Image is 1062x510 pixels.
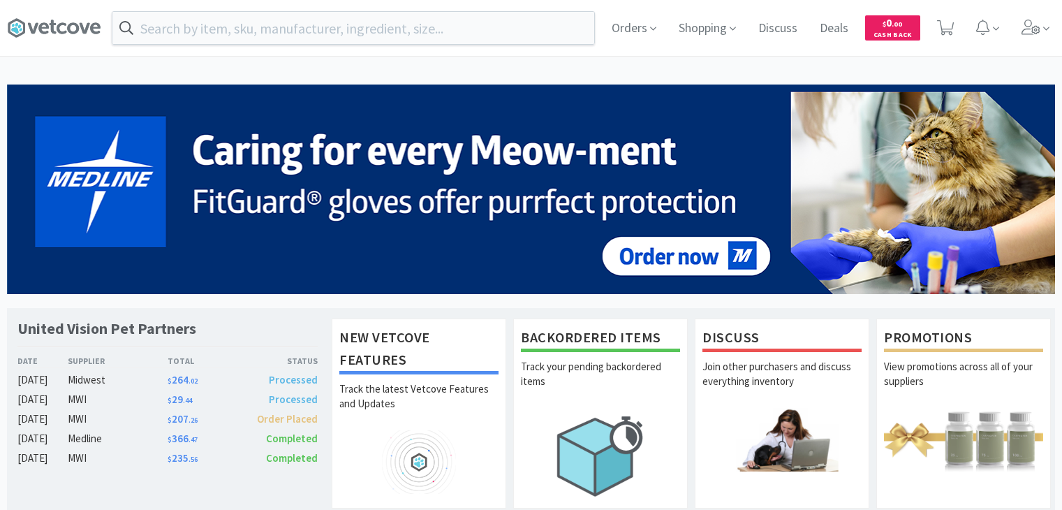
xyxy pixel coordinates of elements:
span: Processed [269,393,318,406]
span: . 47 [189,435,198,444]
div: [DATE] [17,430,68,447]
input: Search by item, sku, manufacturer, ingredient, size... [112,12,594,44]
span: $ [168,435,172,444]
p: View promotions across all of your suppliers [884,359,1043,408]
div: MWI [68,450,168,467]
span: . 44 [183,396,192,405]
p: Track your pending backordered items [521,359,680,408]
span: 264 [168,373,198,386]
img: hero_backorders.png [521,408,680,504]
p: Join other purchasers and discuss everything inventory [702,359,862,408]
div: MWI [68,411,168,428]
a: [DATE]MWI$29.44Processed [17,391,318,408]
img: 5b85490d2c9a43ef9873369d65f5cc4c_481.png [7,85,1055,294]
div: [DATE] [17,391,68,408]
span: Processed [269,373,318,386]
a: Discuss [753,22,803,35]
span: . 56 [189,455,198,464]
div: Date [17,354,68,367]
span: Cash Back [873,31,912,41]
div: Status [242,354,318,367]
span: . 00 [892,20,902,29]
a: [DATE]MWI$207.26Order Placed [17,411,318,428]
h1: New Vetcove Features [339,326,499,374]
img: hero_feature_roadmap.png [339,430,499,494]
span: 0 [883,16,902,29]
span: $ [168,416,172,425]
span: . 26 [189,416,198,425]
div: Total [168,354,243,367]
span: $ [883,20,886,29]
div: [DATE] [17,411,68,428]
div: Medline [68,430,168,447]
img: hero_promotions.png [884,408,1043,472]
span: $ [168,455,172,464]
span: Completed [266,451,318,465]
div: MWI [68,391,168,408]
a: [DATE]MWI$235.56Completed [17,450,318,467]
span: $ [168,396,172,405]
div: [DATE] [17,372,68,388]
h1: Discuss [702,326,862,352]
a: [DATE]Midwest$264.02Processed [17,372,318,388]
span: 235 [168,451,198,465]
div: Midwest [68,372,168,388]
a: Deals [814,22,854,35]
a: DiscussJoin other purchasers and discuss everything inventory [695,319,869,509]
span: 29 [168,393,192,406]
h1: Promotions [884,326,1043,352]
span: 366 [168,432,198,445]
span: 207 [168,412,198,425]
a: [DATE]Medline$366.47Completed [17,430,318,447]
h1: United Vision Pet Partners [17,319,196,339]
a: Backordered ItemsTrack your pending backordered items [513,319,688,509]
a: PromotionsView promotions across all of your suppliers [876,319,1051,509]
span: Completed [266,432,318,445]
div: Supplier [68,354,168,367]
div: [DATE] [17,450,68,467]
span: $ [168,377,172,386]
a: New Vetcove FeaturesTrack the latest Vetcove Features and Updates [332,319,506,509]
span: . 02 [189,377,198,386]
h1: Backordered Items [521,326,680,352]
span: Order Placed [257,412,318,425]
p: Track the latest Vetcove Features and Updates [339,381,499,430]
img: hero_discuss.png [702,408,862,472]
a: $0.00Cash Back [865,9,920,47]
